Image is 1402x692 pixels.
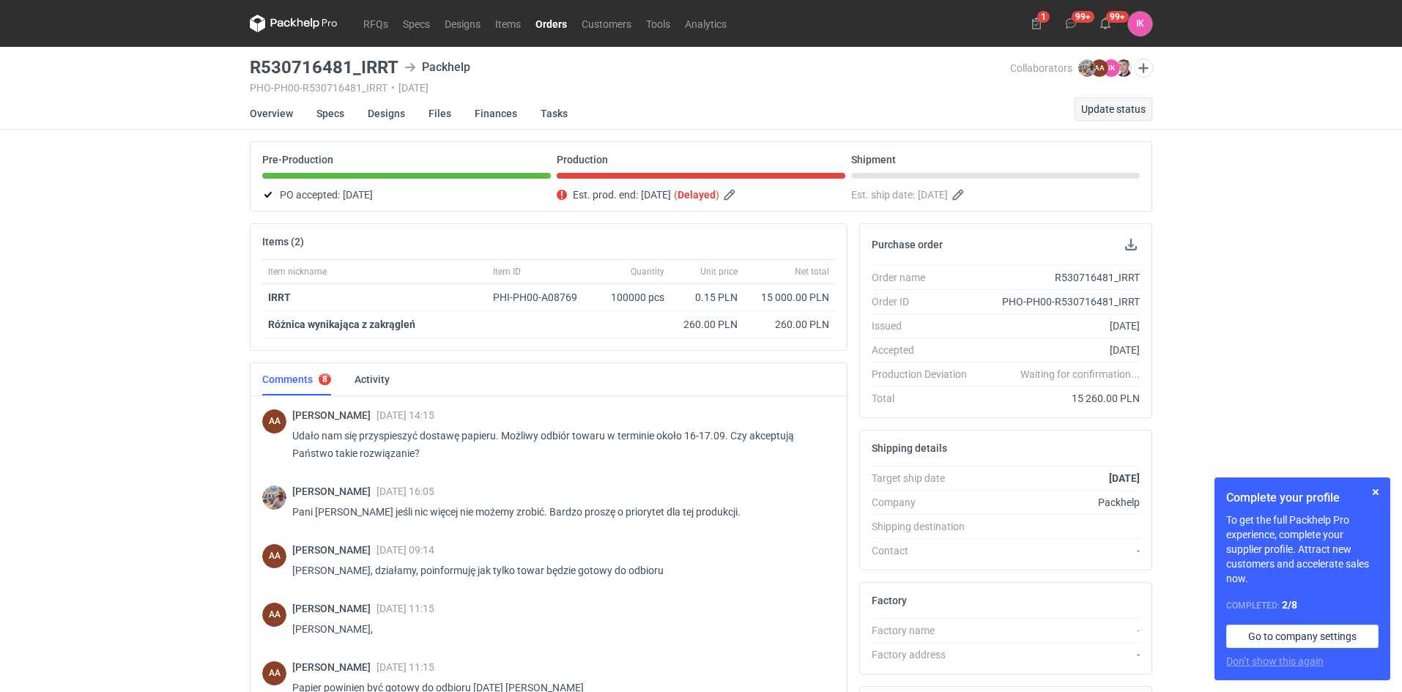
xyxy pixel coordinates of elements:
span: [PERSON_NAME] [292,603,377,614]
span: Unit price [700,266,738,278]
a: Tools [639,15,678,32]
p: Pani [PERSON_NAME] jeśli nic więcej nie możemy zrobić. Bardzo proszę o priorytet dla tej produkcji. [292,503,823,521]
span: [DATE] [343,186,373,204]
h1: Complete your profile [1226,489,1379,507]
span: [PERSON_NAME] [292,485,377,497]
h2: Factory [872,595,907,606]
button: Edit estimated production end date [722,186,740,204]
div: Completed: [1226,598,1379,613]
p: Udało nam się przyspieszyć dostawę papieru. Możliwy odbiór towaru w terminie około 16-17.09. Czy ... [292,427,823,462]
div: Target ship date [872,471,979,485]
button: Don’t show this again [1226,654,1324,669]
img: Maciej Sikora [1115,59,1132,77]
div: [DATE] [979,343,1140,357]
a: Items [488,15,528,32]
div: Izabela Kurasiewicz [1128,12,1152,36]
div: Est. prod. end: [557,186,845,204]
figcaption: AA [262,603,286,627]
div: Packhelp [979,495,1140,510]
a: Orders [528,15,574,32]
span: [DATE] 11:15 [377,603,434,614]
p: [PERSON_NAME], działamy, poinformuję jak tylko towar będzie gotowy do odbioru [292,562,823,579]
div: Company [872,495,979,510]
div: Contact [872,543,979,558]
div: 260.00 PLN [749,317,829,332]
div: - [979,623,1140,638]
h3: R530716481_IRRT [250,59,398,76]
div: Factory name [872,623,979,638]
span: Item ID [493,266,521,278]
div: Issued [872,319,979,333]
button: 99+ [1094,12,1117,35]
figcaption: AA [262,409,286,434]
div: Order ID [872,294,979,309]
span: Collaborators [1010,62,1072,74]
a: Customers [574,15,639,32]
div: [DATE] [979,319,1140,333]
p: Shipment [851,154,896,165]
span: [DATE] 14:15 [377,409,434,421]
div: 15 260.00 PLN [979,391,1140,406]
div: 15 000.00 PLN [749,290,829,305]
button: 1 [1025,12,1048,35]
span: [DATE] [918,186,948,204]
span: Net total [795,266,829,278]
button: IK [1128,12,1152,36]
div: Accepted [872,343,979,357]
a: Specs [396,15,437,32]
a: Overview [250,97,293,130]
svg: Packhelp Pro [250,15,338,32]
h2: Items (2) [262,236,304,248]
h2: Shipping details [872,442,947,454]
img: Michał Palasek [262,485,286,510]
div: Factory address [872,647,979,662]
span: Quantity [631,266,664,278]
button: Edit estimated shipping date [951,186,968,204]
span: Item nickname [268,266,327,278]
span: [DATE] 09:14 [377,544,434,556]
div: PHO-PH00-R530716481_IRRT [979,294,1140,309]
div: - [979,647,1140,662]
p: [PERSON_NAME], [292,620,823,638]
div: R530716481_IRRT [979,270,1140,285]
strong: [DATE] [1109,472,1140,484]
figcaption: AA [1091,59,1108,77]
div: Agnieszka Andrzejewska [262,544,286,568]
div: 0.15 PLN [676,290,738,305]
a: Finances [475,97,517,130]
div: Est. ship date: [851,186,1140,204]
a: Comments8 [262,363,331,395]
p: Production [557,154,608,165]
div: Total [872,391,979,406]
a: Go to company settings [1226,625,1379,648]
p: Pre-Production [262,154,333,165]
h2: Purchase order [872,239,943,250]
a: Analytics [678,15,734,32]
span: [PERSON_NAME] [292,544,377,556]
span: [PERSON_NAME] [292,661,377,673]
figcaption: IK [1102,59,1120,77]
span: [DATE] 11:15 [377,661,434,673]
button: 99+ [1059,12,1083,35]
div: Agnieszka Andrzejewska [262,409,286,434]
a: Activity [355,363,390,395]
strong: Różnica wynikająca z zakrągleń [268,319,415,330]
a: RFQs [356,15,396,32]
span: Update status [1081,104,1146,114]
a: Files [429,97,451,130]
a: Tasks [541,97,568,130]
strong: Delayed [678,189,716,201]
img: Michał Palasek [1078,59,1096,77]
em: ) [716,189,719,201]
div: 8 [322,374,327,384]
strong: 2 / 8 [1282,599,1297,611]
a: Designs [368,97,405,130]
span: [DATE] [641,186,671,204]
div: Agnieszka Andrzejewska [262,661,286,685]
div: 260.00 PLN [676,317,738,332]
figcaption: AA [262,661,286,685]
span: • [391,82,395,94]
div: Agnieszka Andrzejewska [262,603,286,627]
